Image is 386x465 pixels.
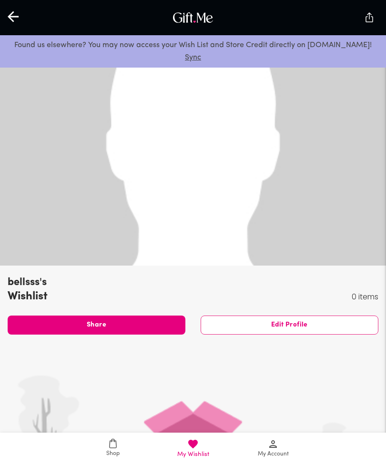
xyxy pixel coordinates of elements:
span: My Account [258,450,289,459]
button: Edit Profile [201,316,378,335]
p: 0 items [352,291,378,303]
a: Shop [73,433,153,465]
p: Found us elsewhere? You may now access your Wish List and Store Credit directly on [DOMAIN_NAME]! [8,39,378,64]
a: Sync [185,54,201,61]
button: Share Page [353,1,386,34]
span: Edit Profile [201,320,378,330]
p: bellsss's [8,275,47,290]
a: My Wishlist [153,433,233,465]
img: GiftMe Logo [171,10,215,25]
span: Shop [106,449,120,458]
p: Wishlist [8,290,48,303]
span: Share [8,320,185,330]
img: secure [364,12,375,23]
button: Share [8,316,185,335]
a: My Account [233,433,313,465]
span: My Wishlist [177,450,209,459]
